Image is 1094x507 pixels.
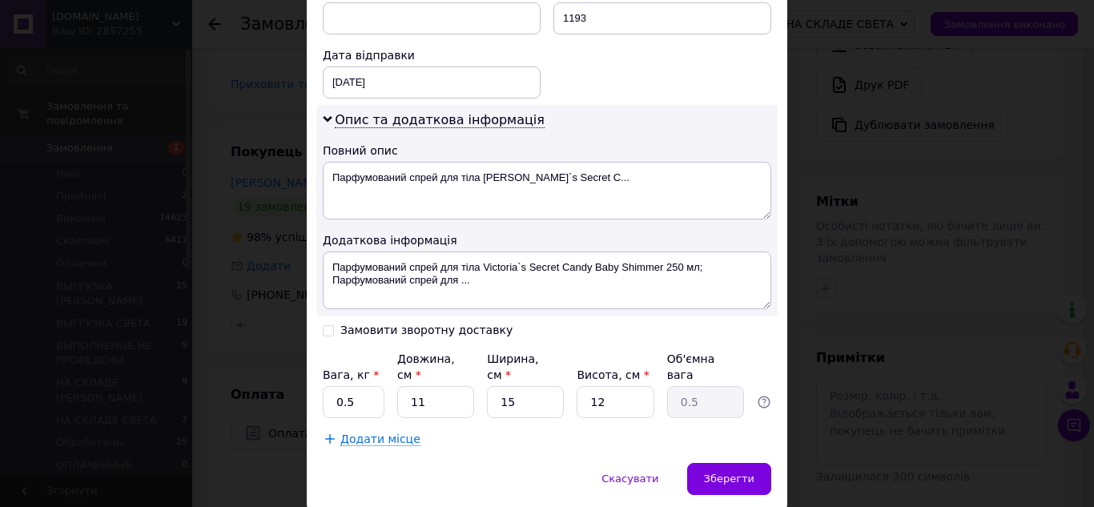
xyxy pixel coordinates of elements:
span: Скасувати [601,473,658,485]
textarea: Парфумований спрей для тіла Victoria`s Secret Candy Baby Shimmer 250 мл; Парфумований спрей для ... [323,251,771,309]
span: Зберегти [704,473,754,485]
textarea: Парфумований спрей для тіла [PERSON_NAME]`s Secret C... [323,162,771,219]
span: Додати місце [340,433,420,446]
span: Опис та додаткова інформація [335,112,545,128]
div: Об'ємна вага [667,351,744,383]
label: Ширина, см [487,352,538,381]
label: Довжина, см [397,352,455,381]
div: Дата відправки [323,47,541,63]
label: Висота, см [577,368,649,381]
label: Вага, кг [323,368,379,381]
div: Замовити зворотну доставку [340,324,513,337]
div: Додаткова інформація [323,232,771,248]
div: Повний опис [323,143,771,159]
